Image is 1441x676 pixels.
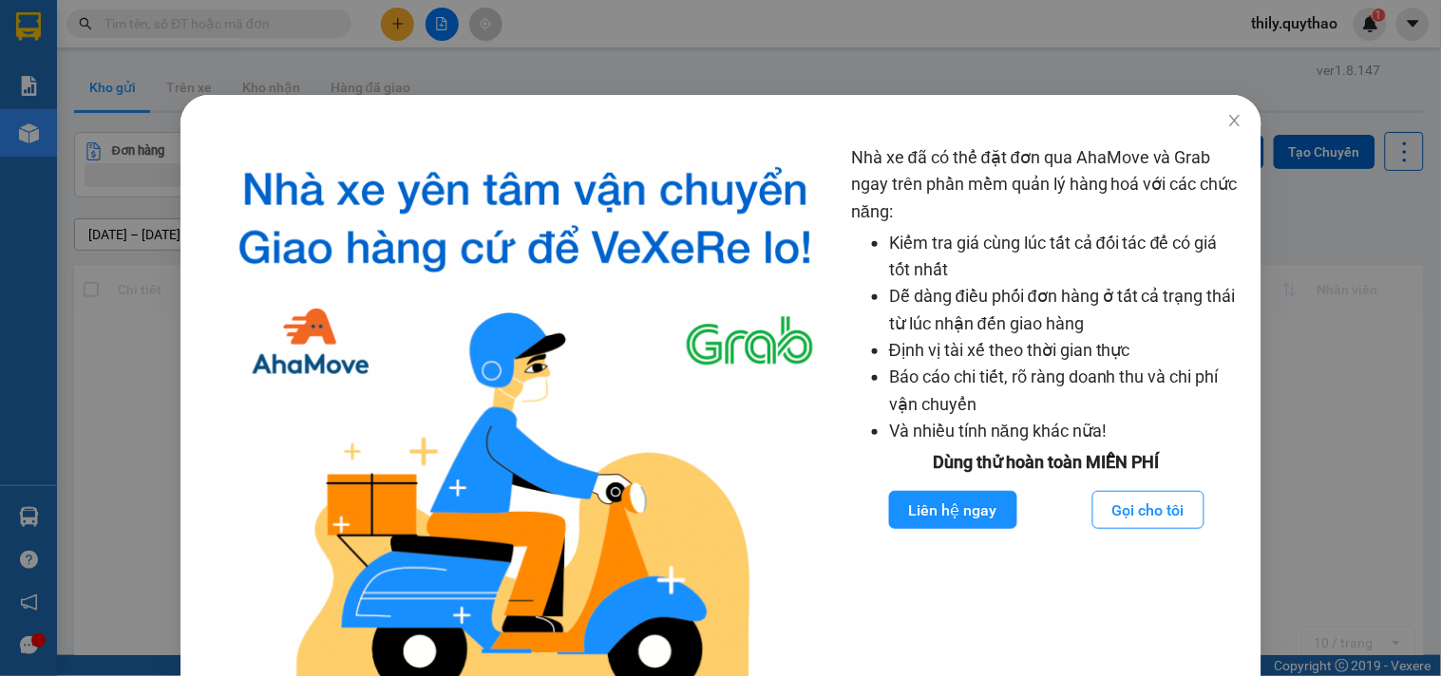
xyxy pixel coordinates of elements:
span: close [1226,113,1242,128]
div: Dùng thử hoàn toàn MIỄN PHÍ [851,449,1242,476]
li: Định vị tài xế theo thời gian thực [889,337,1242,364]
span: Liên hệ ngay [908,498,996,522]
li: Và nhiều tính năng khác nữa! [889,418,1242,444]
button: Gọi cho tôi [1092,491,1204,529]
button: Liên hệ ngay [888,491,1016,529]
li: Báo cáo chi tiết, rõ ràng doanh thu và chi phí vận chuyển [889,364,1242,418]
li: Kiểm tra giá cùng lúc tất cả đối tác để có giá tốt nhất [889,230,1242,284]
li: Dễ dàng điều phối đơn hàng ở tất cả trạng thái từ lúc nhận đến giao hàng [889,283,1242,337]
button: Close [1207,95,1261,148]
span: Gọi cho tôi [1112,498,1185,522]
